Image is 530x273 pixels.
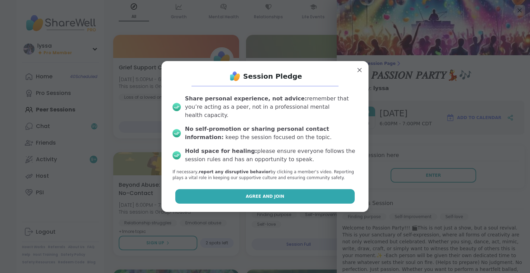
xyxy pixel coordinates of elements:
button: Agree and Join [175,189,355,204]
div: please ensure everyone follows the session rules and has an opportunity to speak. [185,147,357,164]
b: report any disruptive behavior [199,169,271,174]
img: ShareWell Logo [228,69,242,83]
p: If necessary, by clicking a member‘s video. Reporting plays a vital role in keeping our supportiv... [173,169,357,181]
b: No self-promotion or sharing personal contact information: [185,126,329,140]
div: remember that you’re acting as a peer, not in a professional mental health capacity. [185,95,357,119]
span: Agree and Join [246,193,284,199]
b: Hold space for healing: [185,148,257,154]
div: keep the session focused on the topic. [185,125,357,142]
b: Share personal experience, not advice: [185,95,307,102]
h1: Session Pledge [243,71,302,81]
